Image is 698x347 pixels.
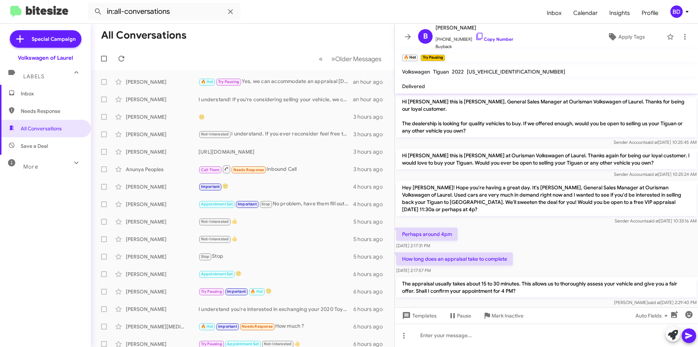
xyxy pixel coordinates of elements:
[198,252,353,261] div: Stop
[126,236,198,243] div: [PERSON_NAME]
[467,68,565,75] span: [US_VEHICLE_IDENTIFICATION_NUMBER]
[126,288,198,295] div: [PERSON_NAME]
[201,202,233,206] span: Appointment Set
[242,324,273,329] span: Needs Response
[126,201,198,208] div: [PERSON_NAME]
[201,184,220,189] span: Important
[101,29,186,41] h1: All Conversations
[23,163,38,170] span: More
[201,237,229,241] span: Not-Interested
[567,3,603,24] a: Calendar
[353,148,389,155] div: 3 hours ago
[396,243,430,248] span: [DATE] 2:17:31 PM
[402,55,418,61] small: 🔥 Hot
[227,289,246,294] span: Important
[636,3,664,24] a: Profile
[198,287,353,296] div: 🙂
[198,96,353,103] div: I understand! If you're considering selling your vehicle, we can discuss options for that. Let me...
[664,5,690,18] button: BD
[423,31,428,42] span: B
[353,183,389,190] div: 4 hours ago
[126,271,198,278] div: [PERSON_NAME]
[198,305,353,313] div: I understand you're interested in exchanging your 2020 Toyota Highlander for a newer model. Let's...
[396,95,697,137] p: Hi [PERSON_NAME] this is [PERSON_NAME], General Sales Manager at Ourisman Volkswagen of Laurel. T...
[353,166,389,173] div: 3 hours ago
[198,113,353,121] div: 🙂
[21,107,83,115] span: Needs Response
[630,309,676,322] button: Auto Fields
[646,171,658,177] span: said at
[88,3,241,20] input: Search
[32,35,76,43] span: Special Campaign
[10,30,81,48] a: Special Campaign
[618,30,645,43] span: Apply Tags
[603,3,636,24] a: Insights
[421,55,445,61] small: Try Pausing
[198,200,353,208] div: No problem, have them fill out an online credit app [URL][DOMAIN_NAME]
[201,324,213,329] span: 🔥 Hot
[327,51,386,66] button: Next
[201,272,233,276] span: Appointment Set
[198,235,353,243] div: 👍
[452,68,464,75] span: 2022
[21,142,48,150] span: Save a Deal
[201,289,222,294] span: Try Pausing
[353,323,389,330] div: 6 hours ago
[314,51,327,66] button: Previous
[402,83,425,90] span: Delivered
[402,68,430,75] span: Volkswagen
[433,68,449,75] span: Tiguan
[353,131,389,138] div: 3 hours ago
[395,309,442,322] button: Templates
[21,90,83,97] span: Inbox
[331,54,335,63] span: »
[201,342,222,346] span: Try Pausing
[353,305,389,313] div: 6 hours ago
[227,342,259,346] span: Appointment Set
[201,132,229,137] span: Not-Interested
[396,181,697,216] p: Hey [PERSON_NAME]! Hope you're having a great day. It's [PERSON_NAME], General Sales Manager at O...
[353,218,389,225] div: 5 hours ago
[198,148,353,155] div: [URL][DOMAIN_NAME]
[396,149,697,169] p: Hi [PERSON_NAME] this is [PERSON_NAME] at Ourisman Volkswagen of Laurel. Thanks again for being o...
[201,79,213,84] span: 🔥 Hot
[126,131,198,138] div: [PERSON_NAME]
[615,218,697,224] span: Sender Account [DATE] 10:33:16 AM
[18,54,73,62] div: Volkswagen of Laurel
[353,253,389,260] div: 5 hours ago
[353,96,389,103] div: an hour ago
[218,324,237,329] span: Important
[401,309,437,322] span: Templates
[648,300,661,305] span: said at
[353,236,389,243] div: 5 hours ago
[250,289,263,294] span: 🔥 Hot
[353,78,389,86] div: an hour ago
[614,171,697,177] span: Sender Account [DATE] 10:25:24 AM
[335,55,381,63] span: Older Messages
[201,167,220,172] span: Call Them
[353,113,389,121] div: 3 hours ago
[396,228,458,241] p: Perhaps around 4pm
[614,300,697,305] span: [PERSON_NAME] [DATE] 2:29:40 PM
[541,3,567,24] a: Inbox
[233,167,264,172] span: Needs Response
[218,79,239,84] span: Try Pausing
[21,125,62,132] span: All Conversations
[126,305,198,313] div: [PERSON_NAME]
[198,78,353,86] div: Yes, we can accommodate an appraisal [DATE] or [DATE]. Just let me know your preferred time, and ...
[126,323,198,330] div: [PERSON_NAME][MEDICAL_DATA]
[126,148,198,155] div: [PERSON_NAME]
[198,130,353,138] div: I understand. If you ever reconsider feel free to reach out.
[436,23,513,32] span: [PERSON_NAME]
[126,113,198,121] div: [PERSON_NAME]
[126,253,198,260] div: [PERSON_NAME]
[198,182,353,191] div: 🙂
[646,218,659,224] span: said at
[589,30,663,43] button: Apply Tags
[645,139,658,145] span: said at
[126,78,198,86] div: [PERSON_NAME]
[457,309,471,322] span: Pause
